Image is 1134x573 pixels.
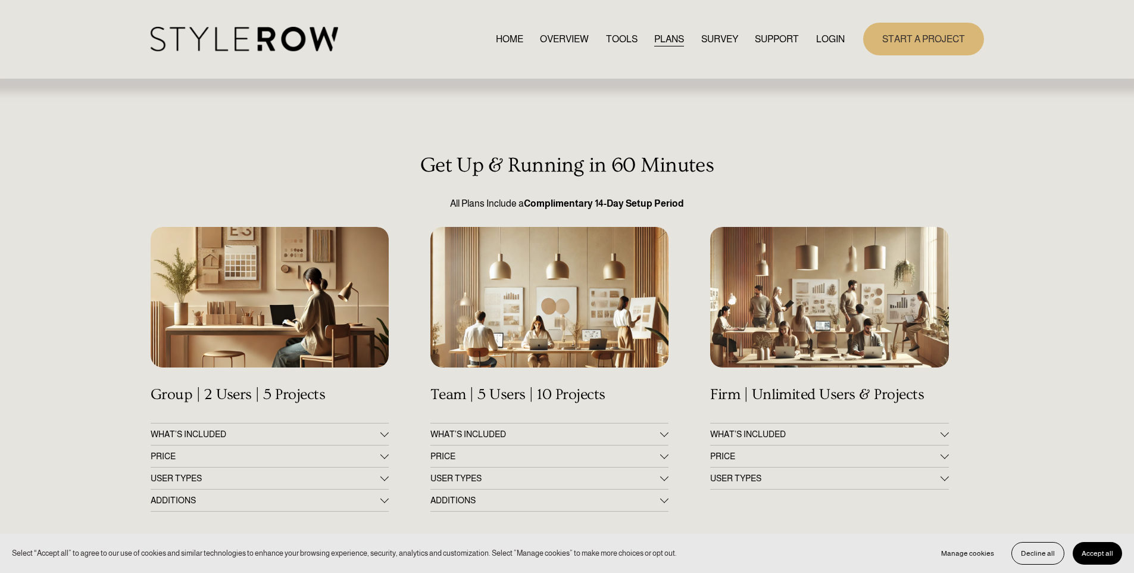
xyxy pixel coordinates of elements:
span: ADDITIONS [151,496,380,505]
span: PRICE [151,451,380,461]
button: PRICE [710,446,948,467]
span: Accept all [1082,549,1113,558]
button: ADDITIONS [430,490,668,511]
span: USER TYPES [710,474,940,483]
span: WHAT'S INCLUDED [151,429,380,439]
span: USER TYPES [430,474,660,483]
span: Manage cookies [941,549,994,558]
h4: Team | 5 Users | 10 Projects [430,386,668,404]
button: PRICE [430,446,668,467]
h4: Firm | Unlimited Users & Projects [710,386,948,404]
a: TOOLS [606,31,638,47]
button: USER TYPES [710,468,948,489]
h3: Get Up & Running in 60 Minutes [151,154,984,177]
span: PRICE [430,451,660,461]
a: OVERVIEW [540,31,589,47]
a: SURVEY [701,31,738,47]
button: Decline all [1011,542,1064,565]
span: PRICE [710,451,940,461]
button: Accept all [1073,542,1122,565]
a: LOGIN [816,31,845,47]
button: PRICE [151,446,389,467]
button: ADDITIONS [151,490,389,511]
button: USER TYPES [151,468,389,489]
button: WHAT’S INCLUDED [710,423,948,445]
span: ADDITIONS [430,496,660,505]
a: folder dropdown [755,31,799,47]
span: USER TYPES [151,474,380,483]
a: HOME [496,31,523,47]
span: WHAT'S INCLUDED [430,429,660,439]
p: All Plans Include a [151,197,984,211]
span: Decline all [1021,549,1055,558]
a: PLANS [654,31,684,47]
h4: Group | 2 Users | 5 Projects [151,386,389,404]
a: START A PROJECT [863,23,984,55]
button: WHAT'S INCLUDED [430,423,668,445]
button: Manage cookies [932,542,1003,565]
span: SUPPORT [755,32,799,46]
button: USER TYPES [430,468,668,489]
button: WHAT'S INCLUDED [151,423,389,445]
span: WHAT’S INCLUDED [710,429,940,439]
strong: Complimentary 14-Day Setup Period [524,198,684,208]
img: StyleRow [151,27,338,51]
p: Select “Accept all” to agree to our use of cookies and similar technologies to enhance your brows... [12,547,677,559]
